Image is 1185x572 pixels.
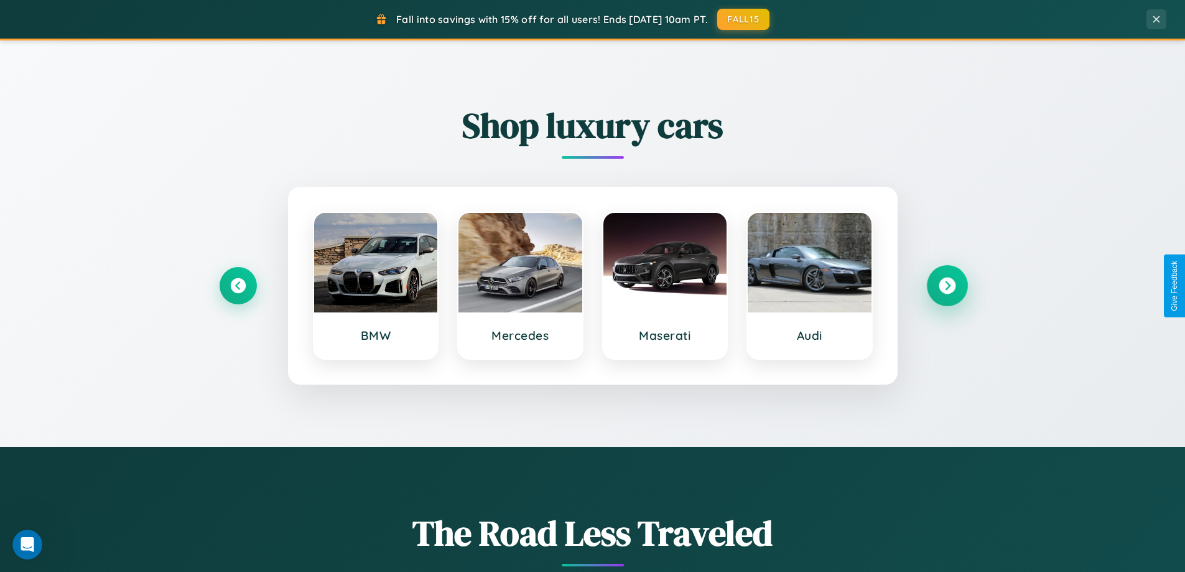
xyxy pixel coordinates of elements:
[1170,261,1179,311] div: Give Feedback
[616,328,715,343] h3: Maserati
[471,328,570,343] h3: Mercedes
[717,9,769,30] button: FALL15
[760,328,859,343] h3: Audi
[220,509,966,557] h1: The Road Less Traveled
[396,13,708,26] span: Fall into savings with 15% off for all users! Ends [DATE] 10am PT.
[327,328,425,343] h3: BMW
[220,101,966,149] h2: Shop luxury cars
[12,530,42,560] iframe: Intercom live chat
